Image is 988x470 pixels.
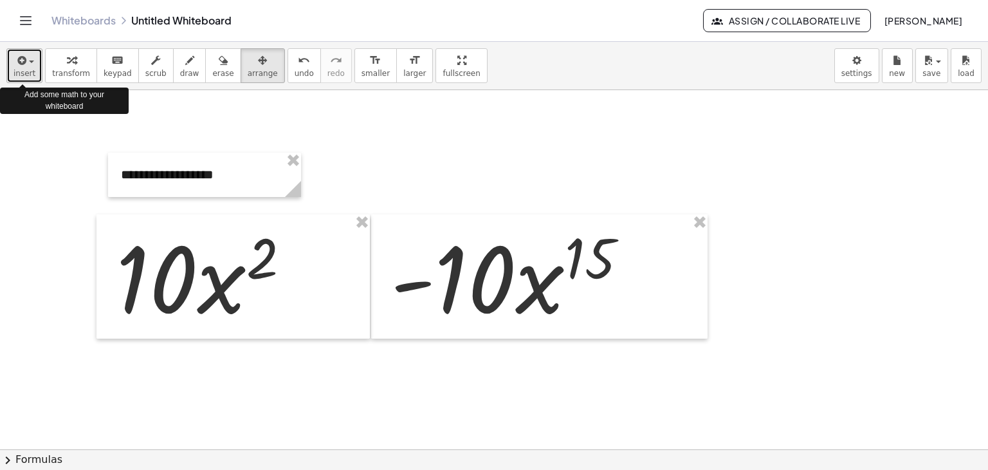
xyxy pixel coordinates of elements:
[951,48,982,83] button: load
[15,10,36,31] button: Toggle navigation
[111,53,123,68] i: keyboard
[295,69,314,78] span: undo
[361,69,390,78] span: smaller
[180,69,199,78] span: draw
[145,69,167,78] span: scrub
[703,9,871,32] button: Assign / Collaborate Live
[320,48,352,83] button: redoredo
[958,69,974,78] span: load
[298,53,310,68] i: undo
[403,69,426,78] span: larger
[327,69,345,78] span: redo
[51,14,116,27] a: Whiteboards
[443,69,480,78] span: fullscreen
[922,69,940,78] span: save
[889,69,905,78] span: new
[884,15,962,26] span: [PERSON_NAME]
[714,15,860,26] span: Assign / Collaborate Live
[205,48,241,83] button: erase
[138,48,174,83] button: scrub
[6,48,42,83] button: insert
[248,69,278,78] span: arrange
[330,53,342,68] i: redo
[104,69,132,78] span: keypad
[45,48,97,83] button: transform
[369,53,381,68] i: format_size
[173,48,206,83] button: draw
[435,48,487,83] button: fullscreen
[882,48,913,83] button: new
[241,48,285,83] button: arrange
[52,69,90,78] span: transform
[408,53,421,68] i: format_size
[96,48,139,83] button: keyboardkeypad
[354,48,397,83] button: format_sizesmaller
[834,48,879,83] button: settings
[14,69,35,78] span: insert
[288,48,321,83] button: undoundo
[841,69,872,78] span: settings
[396,48,433,83] button: format_sizelarger
[874,9,973,32] button: [PERSON_NAME]
[915,48,948,83] button: save
[212,69,233,78] span: erase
